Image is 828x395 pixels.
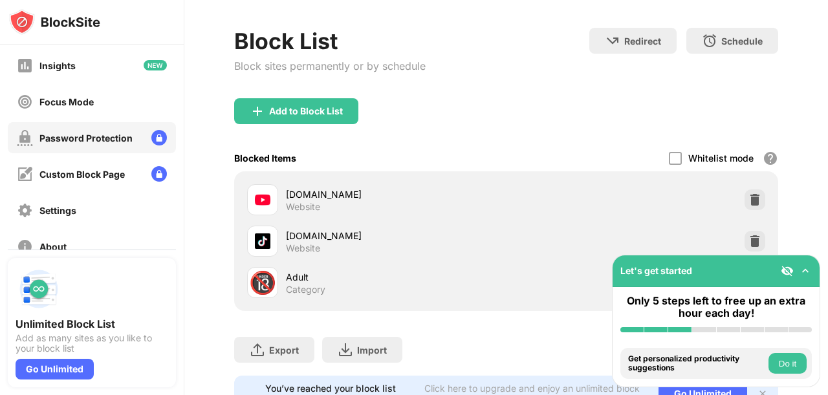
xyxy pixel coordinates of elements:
[144,60,167,70] img: new-icon.svg
[9,9,100,35] img: logo-blocksite.svg
[620,295,812,319] div: Only 5 steps left to free up an extra hour each day!
[799,264,812,277] img: omni-setup-toggle.svg
[781,264,794,277] img: eye-not-visible.svg
[151,166,167,182] img: lock-menu.svg
[17,58,33,74] img: insights-off.svg
[768,353,807,374] button: Do it
[620,265,692,276] div: Let's get started
[16,266,62,312] img: push-block-list.svg
[39,205,76,216] div: Settings
[17,239,33,255] img: about-off.svg
[234,59,426,72] div: Block sites permanently or by schedule
[17,202,33,219] img: settings-off.svg
[151,130,167,145] img: lock-menu.svg
[39,133,133,144] div: Password Protection
[286,284,325,295] div: Category
[688,153,754,164] div: Whitelist mode
[269,345,299,356] div: Export
[721,36,763,47] div: Schedule
[17,166,33,182] img: customize-block-page-off.svg
[16,317,168,330] div: Unlimited Block List
[286,270,507,284] div: Adult
[39,96,94,107] div: Focus Mode
[39,241,67,252] div: About
[17,130,33,146] img: password-protection-off.svg
[286,201,320,213] div: Website
[628,354,765,373] div: Get personalized productivity suggestions
[234,153,296,164] div: Blocked Items
[255,233,270,249] img: favicons
[234,28,426,54] div: Block List
[255,192,270,208] img: favicons
[17,94,33,110] img: focus-off.svg
[39,169,125,180] div: Custom Block Page
[39,60,76,71] div: Insights
[624,36,661,47] div: Redirect
[286,187,507,201] div: [DOMAIN_NAME]
[249,270,276,296] div: 🔞
[16,333,168,354] div: Add as many sites as you like to your block list
[16,359,94,379] div: Go Unlimited
[269,106,343,116] div: Add to Block List
[357,345,387,356] div: Import
[286,242,320,254] div: Website
[286,229,507,242] div: [DOMAIN_NAME]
